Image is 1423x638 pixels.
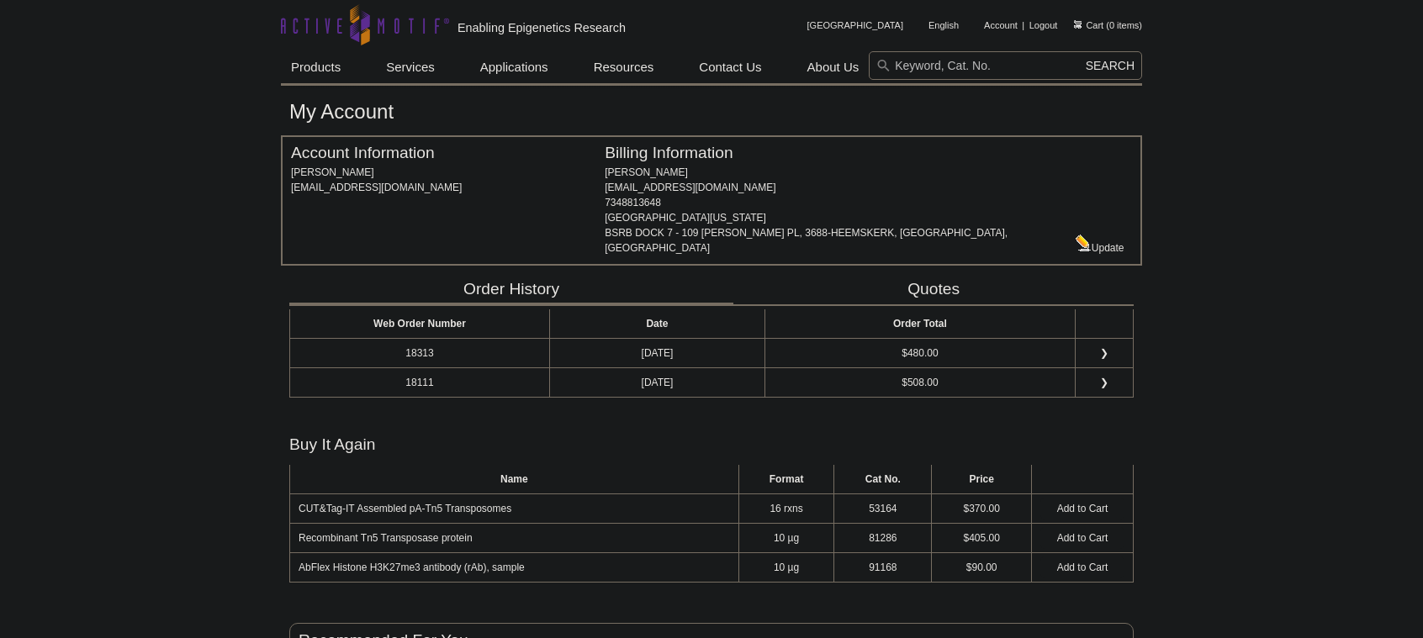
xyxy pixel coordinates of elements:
[834,493,932,523] td: 53164
[797,51,870,83] a: About Us
[1074,15,1142,35] li: (0 items)
[1022,15,1024,35] li: |
[299,501,511,516] a: CUT&Tag-IT Assembled pA-Tn5 Transposomes
[689,51,771,83] a: Contact Us
[289,274,733,306] button: Order History
[1081,58,1140,73] button: Search
[1040,498,1124,519] a: Add to Cart
[289,437,1134,452] h2: Buy It Again
[1029,19,1058,31] a: Logout
[281,51,351,83] a: Products
[605,166,1008,254] span: [PERSON_NAME] [EMAIL_ADDRESS][DOMAIN_NAME] 7348813648 [GEOGRAPHIC_DATA][US_STATE] BSRB DOCK 7 - 1...
[1090,375,1119,390] a: ❯
[1086,59,1135,72] span: Search
[738,523,834,552] td: 10 µg
[405,375,433,390] a: 18111
[834,523,932,552] td: 81286
[932,465,1032,494] th: Price
[470,51,558,83] a: Applications
[291,166,462,193] span: [PERSON_NAME] [EMAIL_ADDRESS][DOMAIN_NAME]
[1076,235,1092,251] img: Edit
[299,560,525,575] a: AbFlex Histone H3K27me3 antibody (rAb), sample
[299,530,473,546] a: Recombinant Tn5 Transposase protein
[1090,345,1119,361] a: ❯
[376,51,445,83] a: Services
[984,19,1018,31] a: Account
[834,552,932,582] td: 91168
[550,339,765,368] td: [DATE]
[738,552,834,582] td: 10 µg
[289,101,1134,125] h1: My Account
[932,493,1032,523] td: $370.00
[869,51,1142,80] input: Keyword, Cat. No.
[764,309,1075,339] th: Order Total
[764,368,1075,398] td: $508.00
[1074,20,1082,29] img: Your Cart
[1040,556,1124,578] a: Add to Cart
[605,145,1076,161] h2: Billing Information
[799,15,913,35] a: [GEOGRAPHIC_DATA]
[550,368,765,398] td: [DATE]
[1074,19,1103,31] a: Cart
[290,465,739,494] th: Name
[291,145,605,161] h2: Account Information
[738,493,834,523] td: 16 rxns
[405,345,433,361] a: 18313
[932,552,1032,582] td: $90.00
[458,20,626,35] h2: Enabling Epigenetics Research
[1076,235,1124,256] a: Update
[584,51,664,83] a: Resources
[733,274,1134,306] button: Quotes
[764,339,1075,368] td: $480.00
[738,465,834,494] th: Format
[932,523,1032,552] td: $405.00
[920,15,967,35] a: English
[1040,527,1124,549] a: Add to Cart
[550,309,765,339] th: Date
[290,309,550,339] th: Web Order Number
[834,465,932,494] th: Cat No.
